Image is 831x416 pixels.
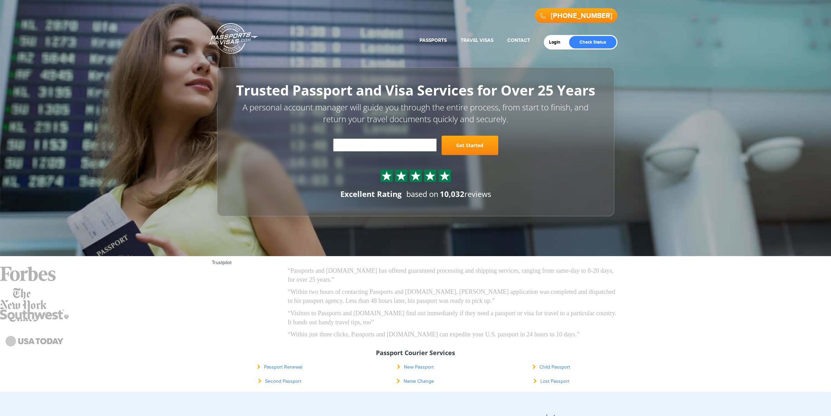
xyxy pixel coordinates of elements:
a: [PHONE_NUMBER] [551,12,612,20]
p: “Within just three clicks, Passports and [DOMAIN_NAME] can expedite your U.S. passport in 24 hour... [288,330,620,339]
img: Sprite St [440,171,450,181]
p: A personal account manager will guide you through the entire process, from start to finish, and r... [233,101,599,125]
h3: Passport Courier Services [217,350,614,356]
a: Contact [507,37,530,43]
img: Sprite St [381,171,392,181]
img: Sprite St [425,171,435,181]
img: Sprite St [396,171,406,181]
a: Get Started [442,136,498,155]
a: Lost Passport [533,379,569,384]
p: “Within two hours of contacting Passports and [DOMAIN_NAME], [PERSON_NAME] application was comple... [288,288,620,305]
a: Second Passport [258,379,301,384]
strong: 10,032 [440,189,464,199]
a: Travel Visas [461,37,493,43]
p: “Passports and [DOMAIN_NAME] has offered guaranteed processing and shipping services, ranging fro... [288,266,620,284]
a: Name Change [397,379,434,384]
p: “Visitors to Passports and [DOMAIN_NAME] find out immediately if they need a passport or visa for... [288,309,620,327]
a: Passports & [DOMAIN_NAME] [209,23,258,54]
h1: Trusted Passport and Visa Services for Over 25 Years [233,83,599,98]
a: Trustpilot [212,260,232,265]
img: Sprite St [410,171,421,181]
a: New Passport [397,364,434,370]
a: Check Status [569,36,616,48]
a: Passport Renewal [257,364,302,370]
span: based on [406,189,438,199]
a: Login [549,39,565,45]
div: Excellent Rating [340,189,402,199]
a: Child Passport [532,364,570,370]
a: Passports [419,37,447,43]
span: reviews [440,189,491,199]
